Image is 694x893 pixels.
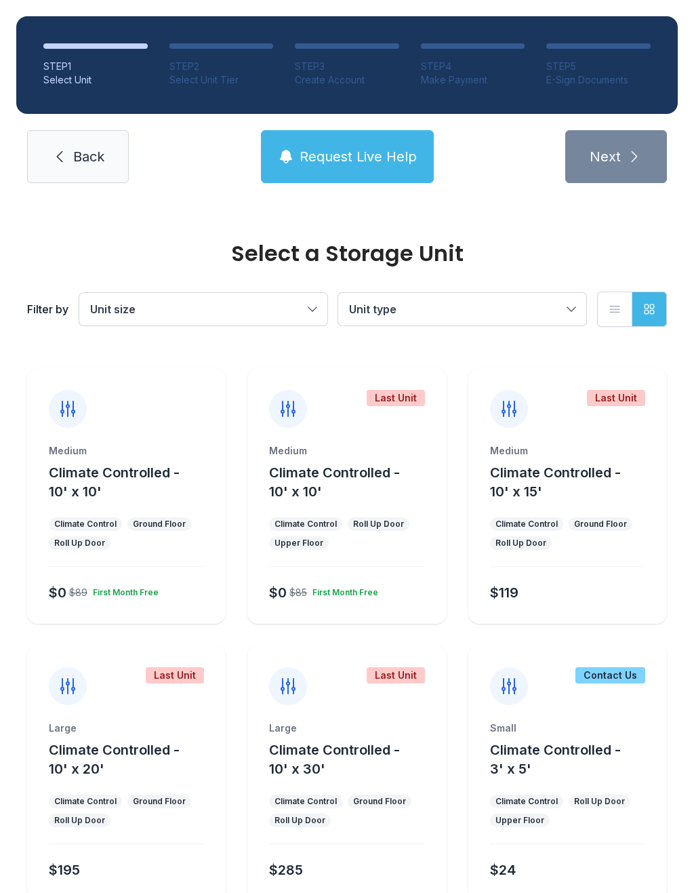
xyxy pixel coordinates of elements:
[54,815,105,826] div: Roll Up Door
[490,740,661,778] button: Climate Controlled - 3' x 5'
[269,860,303,879] div: $285
[367,390,425,406] div: Last Unit
[269,444,424,458] div: Medium
[49,721,204,735] div: Large
[87,582,159,598] div: First Month Free
[49,464,180,500] span: Climate Controlled - 10' x 10'
[490,860,516,879] div: $24
[421,73,525,87] div: Make Payment
[54,519,117,530] div: Climate Control
[133,796,186,807] div: Ground Floor
[49,583,66,602] div: $0
[338,293,586,325] button: Unit type
[133,519,186,530] div: Ground Floor
[274,519,337,530] div: Climate Control
[169,60,274,73] div: STEP 2
[49,463,220,501] button: Climate Controlled - 10' x 10'
[269,721,424,735] div: Large
[269,464,400,500] span: Climate Controlled - 10' x 10'
[274,538,323,549] div: Upper Floor
[27,243,667,264] div: Select a Storage Unit
[49,860,80,879] div: $195
[490,463,661,501] button: Climate Controlled - 10' x 15'
[49,444,204,458] div: Medium
[574,796,625,807] div: Roll Up Door
[490,444,645,458] div: Medium
[49,740,220,778] button: Climate Controlled - 10' x 20'
[587,390,645,406] div: Last Unit
[300,147,417,166] span: Request Live Help
[349,302,396,316] span: Unit type
[69,586,87,599] div: $89
[295,60,399,73] div: STEP 3
[490,742,621,777] span: Climate Controlled - 3' x 5'
[490,464,621,500] span: Climate Controlled - 10' x 15'
[54,538,105,549] div: Roll Up Door
[169,73,274,87] div: Select Unit Tier
[289,586,307,599] div: $85
[54,796,117,807] div: Climate Control
[269,463,441,501] button: Climate Controlled - 10' x 10'
[43,60,148,73] div: STEP 1
[79,293,327,325] button: Unit size
[27,301,68,317] div: Filter by
[274,796,337,807] div: Climate Control
[495,796,558,807] div: Climate Control
[269,583,287,602] div: $0
[495,519,558,530] div: Climate Control
[353,796,406,807] div: Ground Floor
[546,60,651,73] div: STEP 5
[490,583,518,602] div: $119
[269,742,400,777] span: Climate Controlled - 10' x 30'
[367,667,425,683] div: Last Unit
[269,740,441,778] button: Climate Controlled - 10' x 30'
[307,582,378,598] div: First Month Free
[575,667,645,683] div: Contact Us
[49,742,180,777] span: Climate Controlled - 10' x 20'
[495,815,544,826] div: Upper Floor
[274,815,325,826] div: Roll Up Door
[353,519,404,530] div: Roll Up Door
[495,538,546,549] div: Roll Up Door
[295,73,399,87] div: Create Account
[90,302,136,316] span: Unit size
[421,60,525,73] div: STEP 4
[574,519,627,530] div: Ground Floor
[490,721,645,735] div: Small
[590,147,621,166] span: Next
[546,73,651,87] div: E-Sign Documents
[73,147,104,166] span: Back
[43,73,148,87] div: Select Unit
[146,667,204,683] div: Last Unit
